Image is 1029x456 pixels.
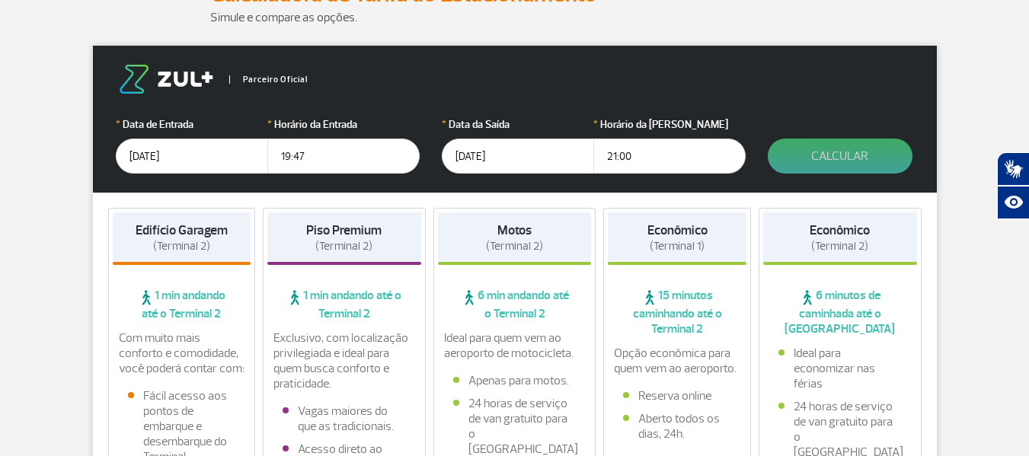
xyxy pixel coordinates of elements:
label: Data da Saída [442,116,594,132]
span: 15 minutos caminhando até o Terminal 2 [608,288,746,336]
span: (Terminal 2) [486,239,543,254]
button: Calcular [768,139,912,174]
p: Exclusivo, com localização privilegiada e ideal para quem busca conforto e praticidade. [273,330,415,391]
span: 1 min andando até o Terminal 2 [113,288,251,321]
li: Vagas maiores do que as tradicionais. [283,403,406,434]
span: 6 min andando até o Terminal 2 [438,288,592,321]
p: Ideal para quem vem ao aeroporto de motocicleta. [444,330,586,361]
span: 1 min andando até o Terminal 2 [267,288,421,321]
label: Data de Entrada [116,116,268,132]
input: dd/mm/aaaa [116,139,268,174]
img: logo-zul.png [116,65,216,94]
p: Simule e compare as opções. [210,8,820,27]
button: Abrir tradutor de língua de sinais. [997,152,1029,186]
label: Horário da [PERSON_NAME] [593,116,746,132]
p: Com muito mais conforto e comodidade, você poderá contar com: [119,330,245,376]
div: Plugin de acessibilidade da Hand Talk. [997,152,1029,219]
strong: Econômico [810,222,870,238]
input: hh:mm [593,139,746,174]
span: (Terminal 2) [811,239,868,254]
input: dd/mm/aaaa [442,139,594,174]
label: Horário da Entrada [267,116,420,132]
li: Ideal para economizar nas férias [778,346,902,391]
strong: Piso Premium [306,222,382,238]
span: (Terminal 2) [315,239,372,254]
button: Abrir recursos assistivos. [997,186,1029,219]
strong: Motos [497,222,532,238]
span: (Terminal 1) [650,239,705,254]
span: Parceiro Oficial [229,75,308,84]
strong: Econômico [647,222,708,238]
li: Reserva online [623,388,731,403]
li: Aberto todos os dias, 24h. [623,411,731,442]
span: 6 minutos de caminhada até o [GEOGRAPHIC_DATA] [763,288,917,336]
input: hh:mm [267,139,420,174]
span: (Terminal 2) [153,239,210,254]
li: Apenas para motos. [453,373,577,388]
p: Opção econômica para quem vem ao aeroporto. [614,346,740,376]
strong: Edifício Garagem [136,222,228,238]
